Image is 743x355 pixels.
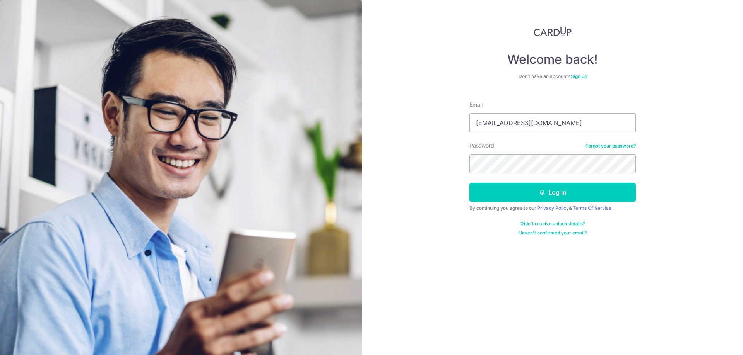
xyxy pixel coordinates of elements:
a: Sign up [571,73,587,79]
label: Password [469,142,494,149]
div: Don’t have an account? [469,73,636,80]
button: Log in [469,183,636,202]
a: Terms Of Service [573,205,611,211]
img: CardUp Logo [534,27,572,36]
a: Haven't confirmed your email? [519,230,587,236]
label: Email [469,101,483,109]
a: Privacy Policy [537,205,569,211]
a: Forgot your password? [585,143,636,149]
a: Didn't receive unlock details? [520,221,585,227]
input: Enter your Email [469,113,636,132]
div: By continuing you agree to our & [469,205,636,211]
h4: Welcome back! [469,52,636,67]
